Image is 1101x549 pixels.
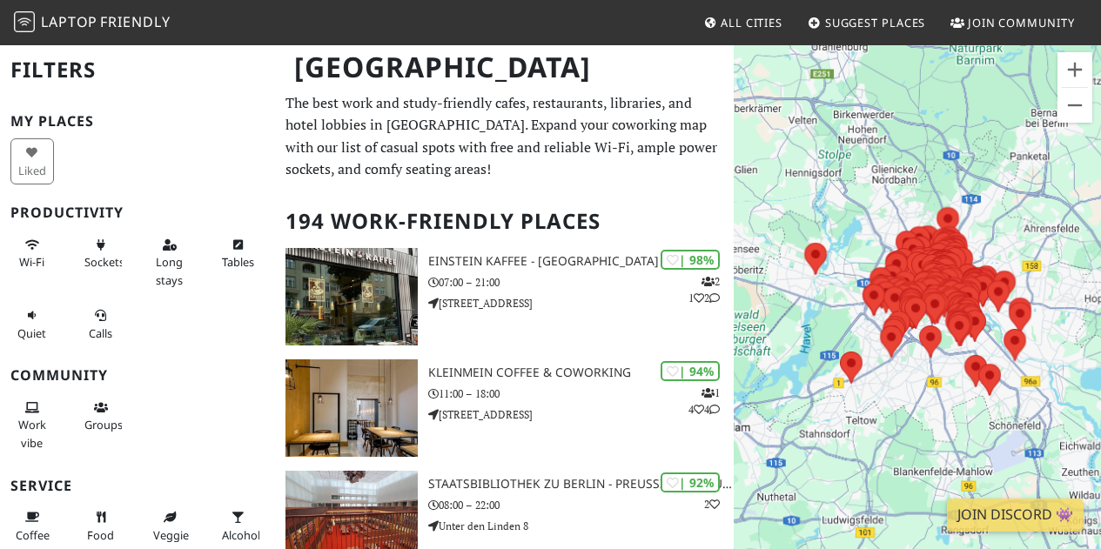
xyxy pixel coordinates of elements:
span: Alcohol [222,527,260,543]
button: Sockets [79,231,123,277]
button: Long stays [148,231,191,294]
button: Calls [79,301,123,347]
button: Coffee [10,503,54,549]
div: | 92% [661,472,720,492]
span: Long stays [156,254,183,287]
p: [STREET_ADDRESS] [428,406,734,423]
span: Stable Wi-Fi [19,254,44,270]
h3: Community [10,367,265,384]
h3: KleinMein Coffee & Coworking [428,365,734,380]
span: Power sockets [84,254,124,270]
p: The best work and study-friendly cafes, restaurants, libraries, and hotel lobbies in [GEOGRAPHIC_... [285,92,723,181]
span: Veggie [153,527,189,543]
span: Work-friendly tables [222,254,254,270]
span: Friendly [100,12,170,31]
span: People working [18,417,46,450]
button: Vergrößern [1057,52,1092,87]
p: Unter den Linden 8 [428,518,734,534]
h2: Filters [10,44,265,97]
h3: My Places [10,113,265,130]
img: LaptopFriendly [14,11,35,32]
div: | 94% [661,361,720,381]
p: [STREET_ADDRESS] [428,295,734,311]
a: KleinMein Coffee & Coworking | 94% 144 KleinMein Coffee & Coworking 11:00 – 18:00 [STREET_ADDRESS] [275,359,734,457]
span: Laptop [41,12,97,31]
button: Work vibe [10,393,54,457]
a: All Cities [696,7,789,38]
button: Tables [217,231,260,277]
button: Quiet [10,301,54,347]
img: Einstein Kaffee - Charlottenburg [285,248,418,345]
a: Join Community [943,7,1082,38]
span: Food [87,527,114,543]
h3: Einstein Kaffee - [GEOGRAPHIC_DATA] [428,254,734,269]
p: 2 1 2 [688,273,720,306]
span: Suggest Places [825,15,926,30]
span: Join Community [968,15,1075,30]
span: All Cities [721,15,782,30]
img: KleinMein Coffee & Coworking [285,359,418,457]
a: Einstein Kaffee - Charlottenburg | 98% 212 Einstein Kaffee - [GEOGRAPHIC_DATA] 07:00 – 21:00 [STR... [275,248,734,345]
a: LaptopFriendly LaptopFriendly [14,8,171,38]
h3: Staatsbibliothek zu Berlin - Preußischer Kulturbesitz [428,477,734,492]
a: Suggest Places [801,7,933,38]
span: Coffee [16,527,50,543]
button: Food [79,503,123,549]
span: Quiet [17,325,46,341]
span: Group tables [84,417,123,432]
p: 1 4 4 [688,385,720,418]
p: 2 [704,496,720,512]
button: Groups [79,393,123,439]
button: Wi-Fi [10,231,54,277]
h3: Productivity [10,204,265,221]
div: | 98% [661,250,720,270]
button: Alcohol [217,503,260,549]
p: 08:00 – 22:00 [428,497,734,513]
h2: 194 Work-Friendly Places [285,195,723,248]
span: Video/audio calls [89,325,112,341]
h3: Service [10,478,265,494]
a: Join Discord 👾 [947,499,1084,532]
button: Veggie [148,503,191,549]
p: 11:00 – 18:00 [428,385,734,402]
button: Verkleinern [1057,88,1092,123]
h1: [GEOGRAPHIC_DATA] [280,44,730,91]
p: 07:00 – 21:00 [428,274,734,291]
